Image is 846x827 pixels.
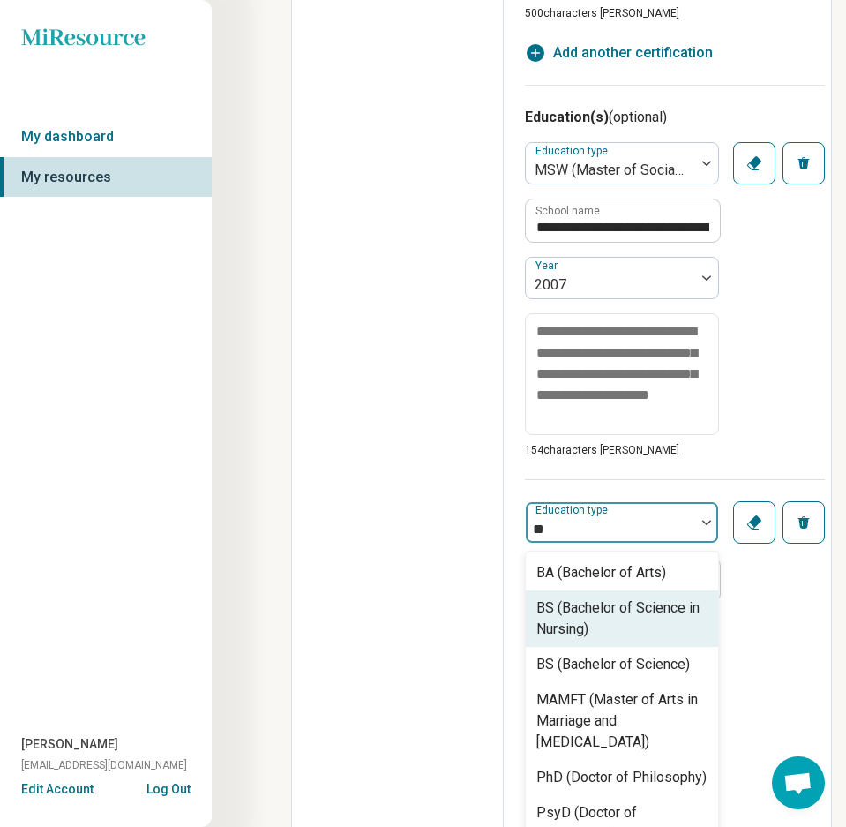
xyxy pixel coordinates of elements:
[146,780,191,794] button: Log Out
[536,689,707,753] div: MAMFT (Master of Arts in Marriage and [MEDICAL_DATA])
[553,42,713,64] span: Add another certification
[525,42,713,64] button: Add another certification
[21,757,187,773] span: [EMAIL_ADDRESS][DOMAIN_NAME]
[525,442,719,458] p: 154 characters [PERSON_NAME]
[525,107,825,128] h3: Education(s)
[535,259,561,272] label: Year
[536,562,666,583] div: BA (Bachelor of Arts)
[535,206,600,216] label: School name
[21,735,118,754] span: [PERSON_NAME]
[536,767,707,788] div: PhD (Doctor of Philosophy)
[21,780,94,799] button: Edit Account
[535,145,611,157] label: Education type
[536,598,707,640] div: BS (Bachelor of Science in Nursing)
[535,504,611,516] label: Education type
[525,5,740,21] p: 500 characters [PERSON_NAME]
[609,109,667,125] span: (optional)
[772,756,825,809] div: Open chat
[536,654,690,675] div: BS (Bachelor of Science)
